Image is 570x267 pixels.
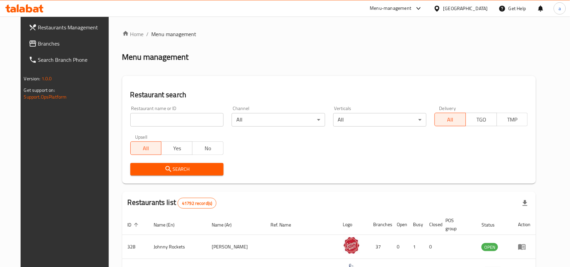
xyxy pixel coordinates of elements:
[136,165,218,173] span: Search
[161,141,192,155] button: Yes
[497,113,528,126] button: TMP
[338,214,368,235] th: Logo
[435,113,466,126] button: All
[500,115,525,125] span: TMP
[482,221,503,229] span: Status
[149,235,207,259] td: Johnny Rockets
[164,143,190,153] span: Yes
[559,5,561,12] span: a
[443,5,488,12] div: [GEOGRAPHIC_DATA]
[370,4,412,12] div: Menu-management
[192,141,224,155] button: No
[23,52,116,68] a: Search Branch Phone
[466,113,497,126] button: TGO
[122,52,189,62] h2: Menu management
[147,30,149,38] li: /
[24,74,41,83] span: Version:
[392,214,408,235] th: Open
[408,214,424,235] th: Busy
[130,141,162,155] button: All
[42,74,52,83] span: 1.0.0
[133,143,159,153] span: All
[38,39,110,48] span: Branches
[24,92,67,101] a: Support.OpsPlatform
[343,237,360,254] img: Johnny Rockets
[368,214,392,235] th: Branches
[122,30,536,38] nav: breadcrumb
[24,86,55,95] span: Get support on:
[152,30,197,38] span: Menu management
[130,113,224,127] input: Search for restaurant name or ID..
[135,135,148,139] label: Upsell
[38,23,110,31] span: Restaurants Management
[424,214,440,235] th: Closed
[469,115,494,125] span: TGO
[270,221,300,229] span: Ref. Name
[23,19,116,35] a: Restaurants Management
[368,235,392,259] td: 37
[195,143,221,153] span: No
[333,113,426,127] div: All
[424,235,440,259] td: 0
[130,90,528,100] h2: Restaurant search
[178,198,216,209] div: Total records count
[482,243,498,251] span: OPEN
[122,235,149,259] td: 328
[408,235,424,259] td: 1
[518,243,530,251] div: Menu
[232,113,325,127] div: All
[23,35,116,52] a: Branches
[154,221,184,229] span: Name (En)
[212,221,240,229] span: Name (Ar)
[517,195,533,211] div: Export file
[439,106,456,111] label: Delivery
[446,216,468,233] span: POS group
[128,221,140,229] span: ID
[392,235,408,259] td: 0
[122,30,144,38] a: Home
[438,115,463,125] span: All
[513,214,536,235] th: Action
[178,200,216,207] span: 41792 record(s)
[206,235,265,259] td: [PERSON_NAME]
[128,197,217,209] h2: Restaurants list
[38,56,110,64] span: Search Branch Phone
[130,163,224,176] button: Search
